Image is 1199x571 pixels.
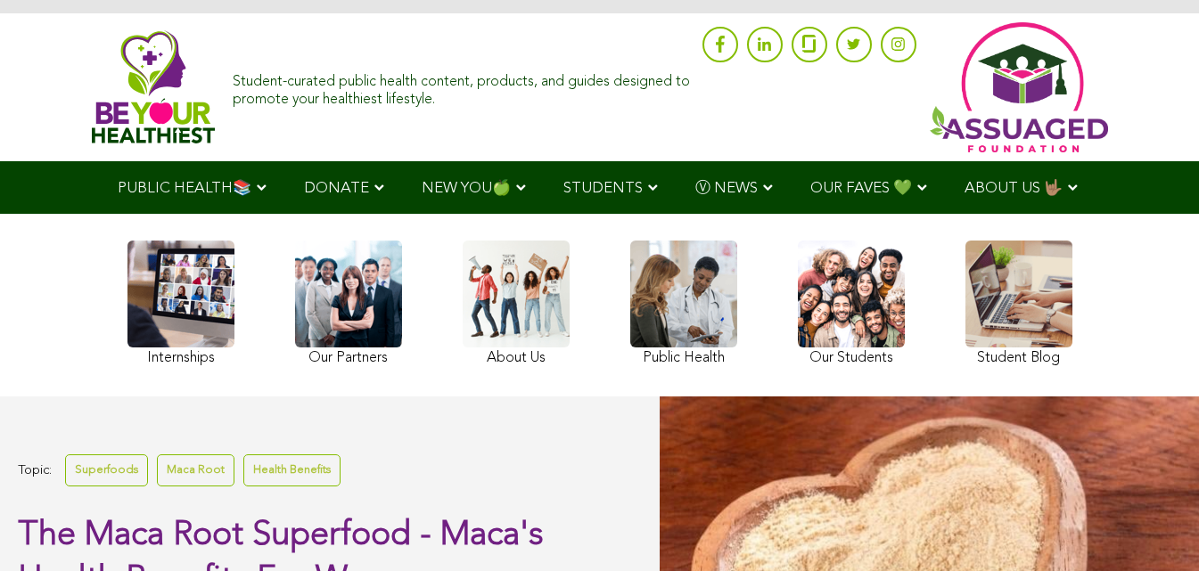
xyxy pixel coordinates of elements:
a: Maca Root [157,454,234,485]
span: PUBLIC HEALTH📚 [118,181,251,196]
span: STUDENTS [563,181,643,196]
img: glassdoor [802,35,815,53]
img: Assuaged App [930,22,1108,152]
a: Health Benefits [243,454,341,485]
span: NEW YOU🍏 [422,181,511,196]
span: DONATE [304,181,369,196]
img: Assuaged [92,30,216,143]
div: Navigation Menu [92,161,1108,214]
a: Superfoods [65,454,148,485]
span: Ⓥ NEWS [695,181,758,196]
span: ABOUT US 🤟🏽 [965,181,1063,196]
span: Topic: [18,459,52,483]
span: OUR FAVES 💚 [810,181,912,196]
iframe: Chat Widget [1110,485,1199,571]
div: Student-curated public health content, products, and guides designed to promote your healthiest l... [233,65,693,108]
